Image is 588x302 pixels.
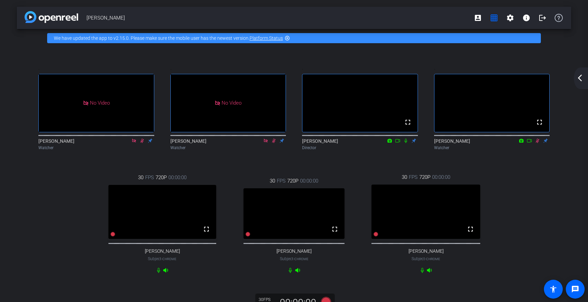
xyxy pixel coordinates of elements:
div: Watcher [38,145,154,151]
span: 720P [287,177,298,185]
span: 720P [419,173,430,181]
span: Subject [280,256,308,262]
span: FPS [145,174,154,181]
div: [PERSON_NAME] [434,138,550,151]
div: [PERSON_NAME] [302,138,418,151]
div: Watcher [434,145,550,151]
span: Subject [412,256,440,262]
mat-icon: fullscreen [404,118,412,126]
mat-icon: account_box [474,14,482,22]
span: [PERSON_NAME] [276,248,312,254]
mat-icon: settings [506,14,514,22]
div: . [434,62,550,74]
span: [PERSON_NAME] [87,11,470,25]
span: FPS [409,173,418,181]
span: FPS [277,177,286,185]
span: Subject [148,256,176,262]
mat-icon: accessibility [549,285,557,293]
span: No Video [222,100,241,106]
div: We have updated the app to v2.15.0. Please make sure the mobile user has the newest version. [47,33,541,43]
mat-icon: message [571,285,579,293]
span: 30 [402,173,407,181]
div: . [302,62,418,74]
div: [PERSON_NAME] [38,138,154,151]
mat-icon: fullscreen [331,225,339,233]
mat-icon: arrow_back_ios_new [576,74,584,82]
span: [PERSON_NAME] [145,248,180,254]
span: 720P [156,174,167,181]
span: 00:00:00 [168,174,187,181]
div: Watcher [170,145,286,151]
span: Chrome [294,257,308,261]
div: . [170,62,286,74]
div: [PERSON_NAME] [170,138,286,151]
mat-icon: fullscreen [202,225,210,233]
span: FPS [263,297,270,302]
span: No Video [90,100,110,106]
span: 00:00:00 [300,177,318,185]
span: - [293,256,294,261]
span: - [161,256,162,261]
mat-icon: info [522,14,530,22]
span: Chrome [162,257,176,261]
div: . [38,62,154,74]
mat-icon: fullscreen [466,225,475,233]
img: app-logo [25,11,78,23]
mat-icon: fullscreen [535,118,544,126]
span: - [425,256,426,261]
mat-icon: highlight_off [285,35,290,41]
span: 30 [138,174,143,181]
span: Chrome [426,257,440,261]
a: Platform Status [250,35,283,41]
span: 00:00:00 [432,173,450,181]
span: 30 [270,177,275,185]
span: [PERSON_NAME] [409,248,444,254]
div: Director [302,145,418,151]
mat-icon: grid_on [490,14,498,22]
mat-icon: logout [538,14,547,22]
